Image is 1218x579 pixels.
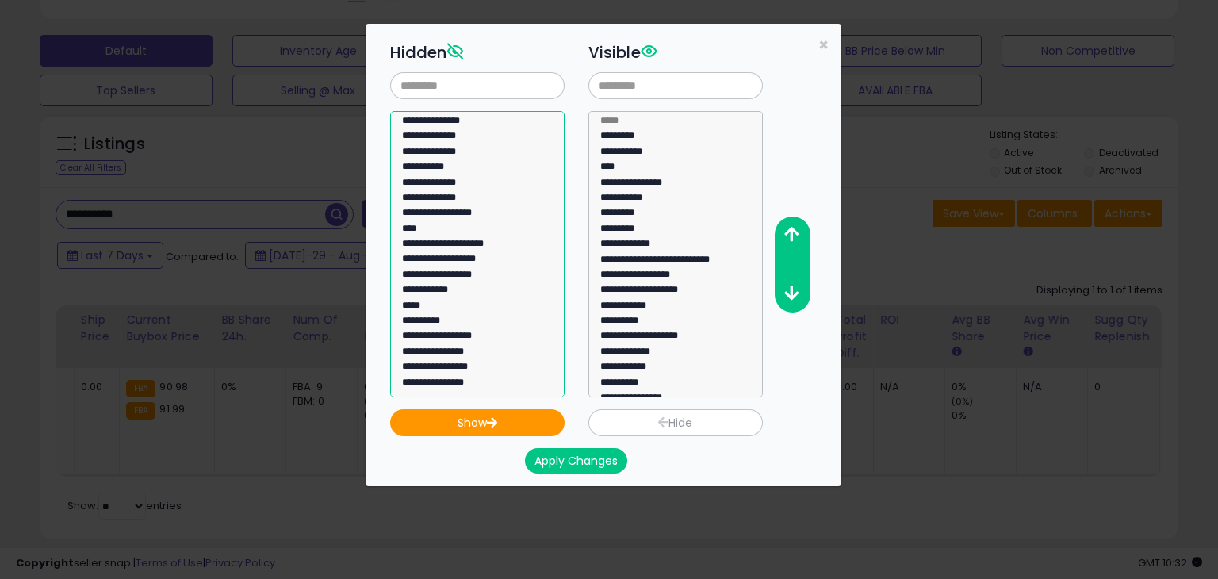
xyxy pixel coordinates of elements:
h3: Hidden [390,40,565,64]
span: × [818,33,829,56]
button: Hide [588,409,763,436]
button: Apply Changes [525,448,627,474]
h3: Visible [588,40,763,64]
button: Show [390,409,565,436]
